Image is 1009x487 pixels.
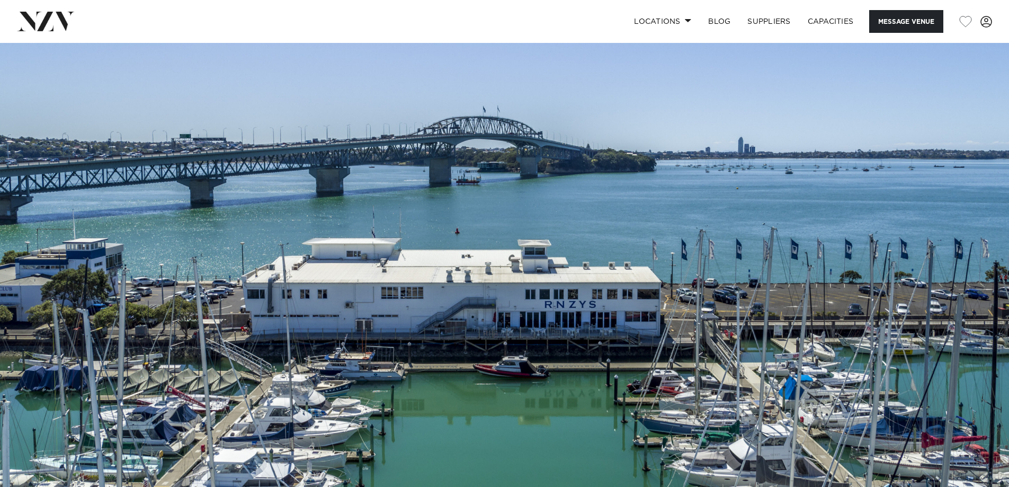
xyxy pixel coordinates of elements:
[869,10,943,33] button: Message Venue
[17,12,75,31] img: nzv-logo.png
[799,10,862,33] a: Capacities
[739,10,799,33] a: SUPPLIERS
[700,10,739,33] a: BLOG
[626,10,700,33] a: Locations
